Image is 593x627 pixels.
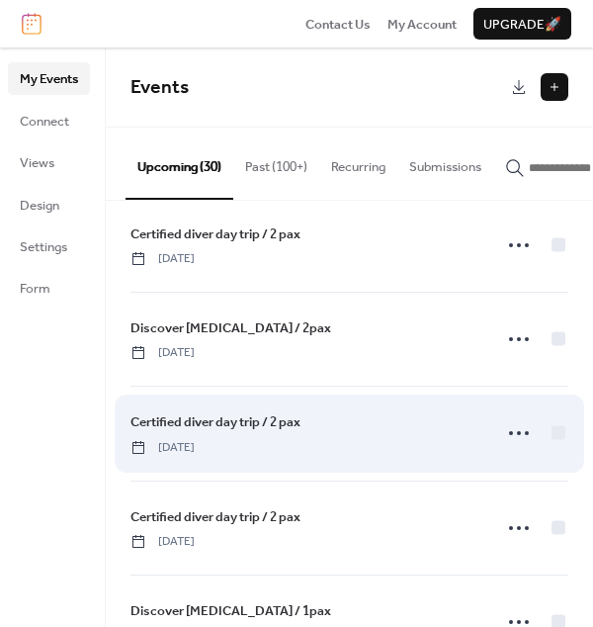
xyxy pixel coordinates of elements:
span: My Events [20,69,78,89]
span: Settings [20,237,67,257]
span: Form [20,279,50,299]
a: Views [8,146,90,178]
a: My Events [8,62,90,94]
button: Submissions [397,128,493,197]
span: Events [130,69,189,106]
span: Discover [MEDICAL_DATA] / 1pax [130,601,331,621]
span: My Account [387,15,457,35]
a: Certified diver day trip / 2 pax [130,506,300,528]
button: Upgrade🚀 [473,8,571,40]
a: Discover [MEDICAL_DATA] / 1pax [130,600,331,622]
span: Certified diver day trip / 2 pax [130,507,300,527]
span: [DATE] [130,533,195,551]
a: Connect [8,105,90,136]
a: Settings [8,230,90,262]
span: Design [20,196,59,216]
span: [DATE] [130,439,195,457]
a: Form [8,272,90,304]
a: Design [8,189,90,221]
a: Discover [MEDICAL_DATA] / 2pax [130,317,331,339]
span: Certified diver day trip / 2 pax [130,224,300,244]
button: Upcoming (30) [126,128,233,199]
span: Discover [MEDICAL_DATA] / 2pax [130,318,331,338]
a: Contact Us [305,14,371,34]
span: [DATE] [130,344,195,362]
span: Views [20,153,54,173]
a: My Account [387,14,457,34]
a: Certified diver day trip / 2 pax [130,411,300,433]
img: logo [22,13,42,35]
span: [DATE] [130,250,195,268]
a: Certified diver day trip / 2 pax [130,224,300,245]
button: Past (100+) [233,128,319,197]
span: Contact Us [305,15,371,35]
span: Upgrade 🚀 [483,15,561,35]
button: Recurring [319,128,397,197]
span: Connect [20,112,69,132]
span: Certified diver day trip / 2 pax [130,412,300,432]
